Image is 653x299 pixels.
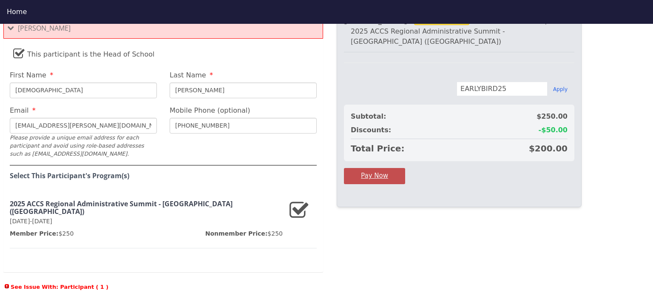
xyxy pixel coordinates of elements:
[10,217,283,226] p: [DATE]-[DATE]
[10,172,317,180] h4: Select This Participant's Program(s)
[13,43,155,61] label: This participant is the Head of School
[10,71,46,79] span: First Name
[344,168,405,184] button: Pay Now
[344,26,574,47] div: 2025 ACCS Regional Administrative Summit - [GEOGRAPHIC_DATA] ([GEOGRAPHIC_DATA])
[10,229,74,238] p: $250
[18,23,71,33] span: [PERSON_NAME]
[3,283,323,291] span: See Issue With: Participant ( 1 )
[351,111,386,122] span: Subtotal:
[10,134,157,158] div: Please provide a unique email address for each participant and avoid using role-based addresses s...
[7,7,646,17] div: Home
[10,230,59,237] span: Member Price:
[10,200,283,215] h3: 2025 ACCS Regional Administrative Summit - [GEOGRAPHIC_DATA] ([GEOGRAPHIC_DATA])
[539,125,568,135] span: -$50.00
[205,230,268,237] span: Nonmember Price:
[10,106,28,114] span: Email
[351,142,404,154] span: Total Price:
[351,125,391,135] span: Discounts:
[457,82,548,96] input: Enter discount code
[553,86,568,93] button: Apply
[529,142,568,154] span: $200.00
[170,71,206,79] span: Last Name
[205,229,283,238] p: $250
[537,111,568,122] span: $250.00
[170,106,250,114] span: Mobile Phone (optional)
